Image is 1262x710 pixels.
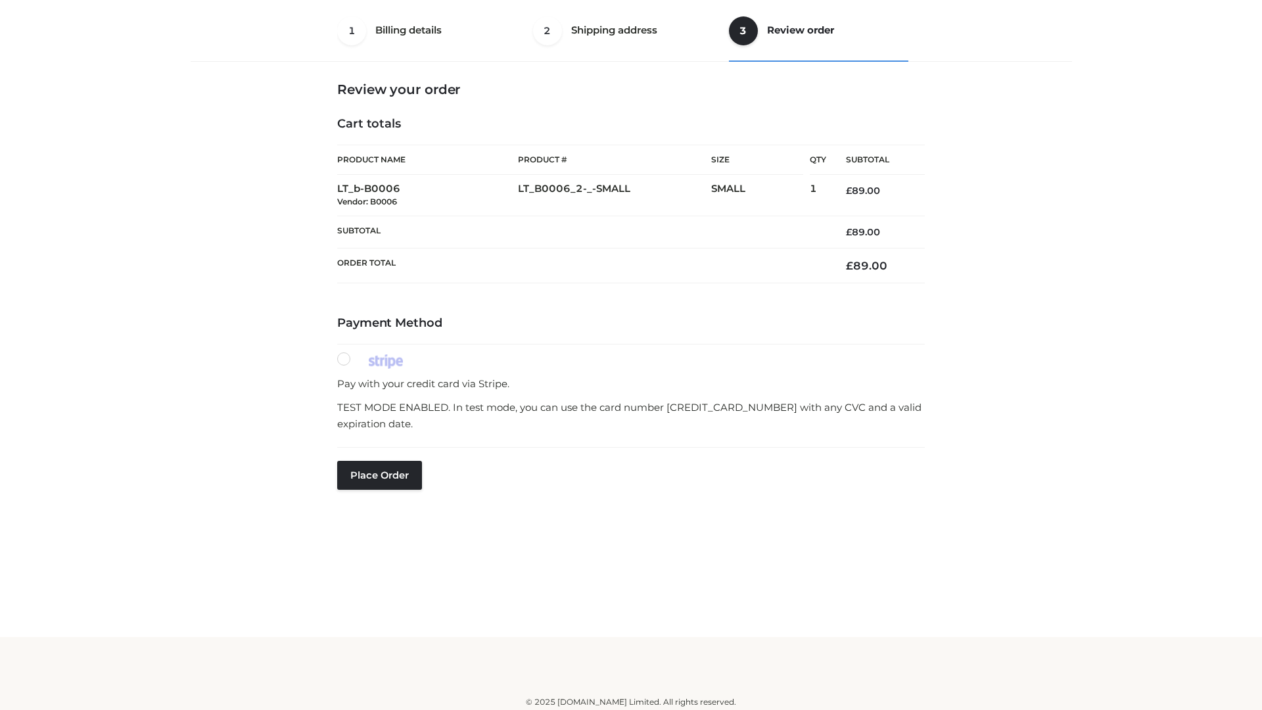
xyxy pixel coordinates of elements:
[337,82,925,97] h3: Review your order
[846,259,887,272] bdi: 89.00
[337,461,422,490] button: Place order
[518,175,711,216] td: LT_B0006_2-_-SMALL
[518,145,711,175] th: Product #
[337,175,518,216] td: LT_b-B0006
[810,145,826,175] th: Qty
[337,216,826,248] th: Subtotal
[846,226,852,238] span: £
[846,185,852,197] span: £
[846,259,853,272] span: £
[337,375,925,392] p: Pay with your credit card via Stripe.
[337,197,397,206] small: Vendor: B0006
[195,696,1067,709] div: © 2025 [DOMAIN_NAME] Limited. All rights reserved.
[337,248,826,283] th: Order Total
[337,316,925,331] h4: Payment Method
[826,145,925,175] th: Subtotal
[846,226,880,238] bdi: 89.00
[337,399,925,433] p: TEST MODE ENABLED. In test mode, you can use the card number [CREDIT_CARD_NUMBER] with any CVC an...
[810,175,826,216] td: 1
[337,117,925,131] h4: Cart totals
[337,145,518,175] th: Product Name
[846,185,880,197] bdi: 89.00
[711,175,810,216] td: SMALL
[711,145,803,175] th: Size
